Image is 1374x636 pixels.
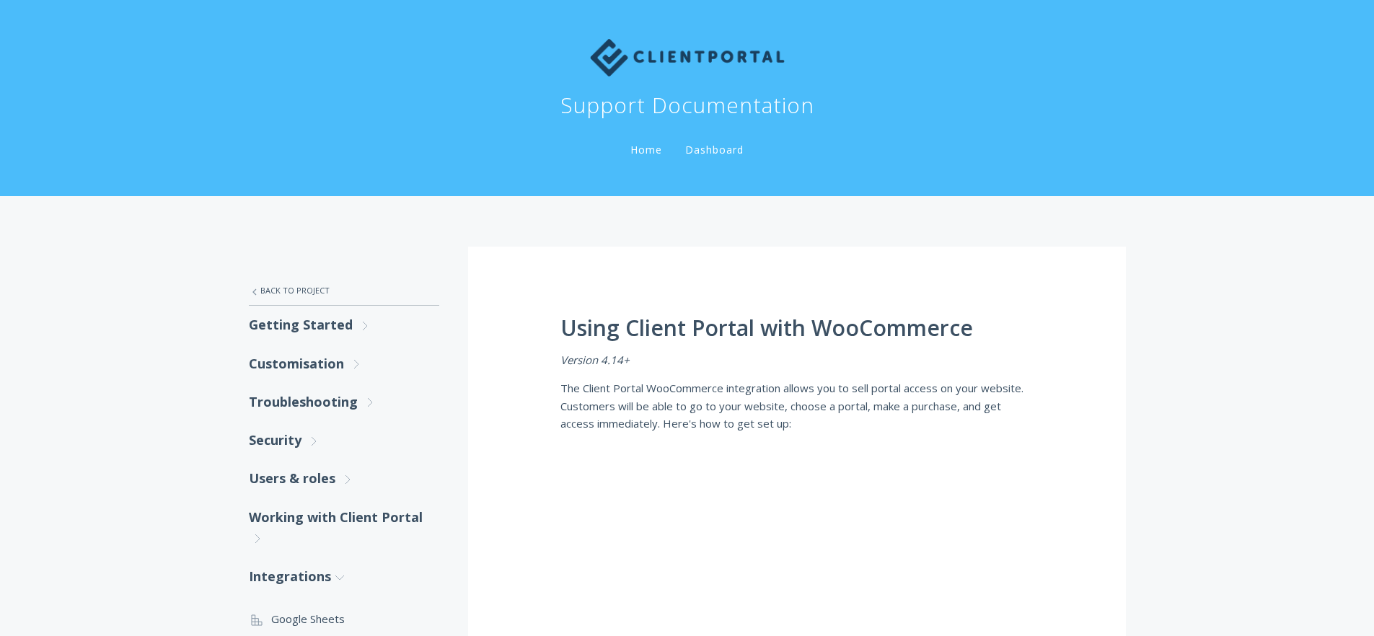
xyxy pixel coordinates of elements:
a: Customisation [249,345,439,383]
a: Troubleshooting [249,383,439,421]
a: Users & roles [249,459,439,498]
h1: Support Documentation [560,91,814,120]
h1: Using Client Portal with WooCommerce [560,316,1034,340]
a: Integrations [249,557,439,596]
a: Dashboard [682,143,747,156]
a: Getting Started [249,306,439,344]
a: Working with Client Portal [249,498,439,558]
a: Security [249,421,439,459]
a: Home [627,143,665,156]
p: The Client Portal WooCommerce integration allows you to sell portal access on your website. Custo... [560,379,1034,432]
a: Google Sheets [249,601,439,636]
a: Back to Project [249,275,439,306]
em: Version 4.14+ [560,353,630,367]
